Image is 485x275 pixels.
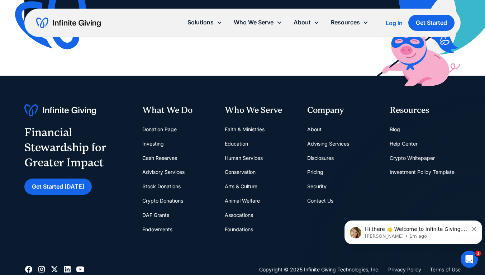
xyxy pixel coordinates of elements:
[225,222,253,237] a: Foundations
[24,179,92,195] a: Get Started [DATE]
[408,15,455,31] a: Get Started
[430,265,461,274] a: Terms of Use
[142,137,164,151] a: Investing
[386,20,403,26] div: Log In
[475,251,481,256] span: 1
[307,151,334,165] a: Disclosures
[390,122,400,137] a: Blog
[294,18,311,27] div: About
[225,194,260,208] a: Animal Welfare
[142,104,213,117] div: What We Do
[142,222,172,237] a: Endowments
[259,265,380,274] div: Copyright © 2025 Infinite Giving Technologies, Inc.
[461,251,478,268] iframe: Intercom live chat
[36,17,101,29] a: home
[307,179,327,194] a: Security
[307,104,378,117] div: Company
[225,137,248,151] a: Education
[386,19,403,27] a: Log In
[225,151,263,165] a: Human Services
[307,122,322,137] a: About
[225,165,256,179] a: Conservation
[225,179,257,194] a: Arts & Culture
[234,18,274,27] div: Who We Serve
[142,194,183,208] a: Crypto Donations
[142,122,177,137] a: Donation Page
[24,125,131,170] div: Financial Stewardship for Greater Impact
[307,165,323,179] a: Pricing
[142,179,181,194] a: Stock Donations
[390,165,455,179] a: Investment Policy Template
[142,208,169,222] a: DAF Grants
[331,18,360,27] div: Resources
[388,265,421,274] a: Privacy Policy
[228,15,288,30] div: Who We Serve
[325,15,374,30] div: Resources
[142,151,177,165] a: Cash Reserves
[142,165,185,179] a: Advisory Services
[390,104,461,117] div: Resources
[288,15,325,30] div: About
[225,122,265,137] a: Faith & Ministries
[187,18,214,27] div: Solutions
[225,208,253,222] a: Assocations
[390,151,435,165] a: Crypto Whitepaper
[182,15,228,30] div: Solutions
[342,205,485,256] iframe: Intercom notifications message
[225,104,296,117] div: Who We Serve
[307,194,333,208] a: Contact Us
[390,137,418,151] a: Help Center
[307,137,349,151] a: Advising Services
